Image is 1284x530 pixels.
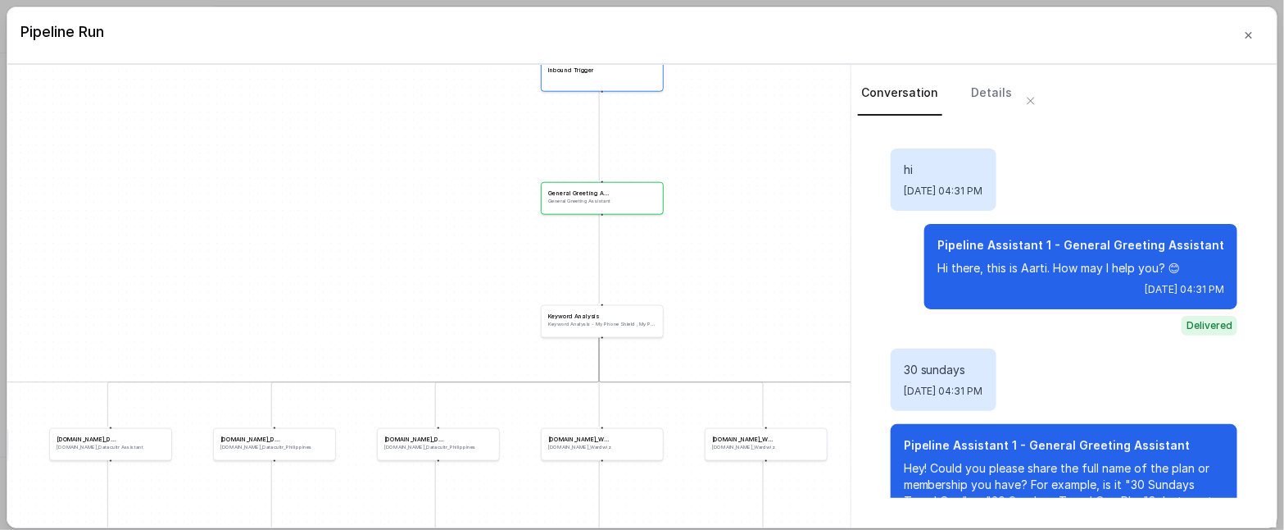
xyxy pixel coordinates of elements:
p: General Greeting Assistant [548,198,656,204]
p: hi [904,162,983,178]
div: General Greeting AssistantGeneral Greeting Assistant [541,182,664,215]
p: Pipeline Assistant 1 - General Greeting Assistant [904,437,1224,454]
span: [DOMAIN_NAME]_Wardwiz [712,436,774,444]
span: [DOMAIN_NAME]_Wardwiz [548,436,610,444]
div: Inbound Trigger [541,59,664,92]
p: 30 sundays [904,362,983,378]
span: Delivered [1182,316,1237,336]
p: [DOMAIN_NAME]_Wardwiz [712,444,820,450]
div: [DOMAIN_NAME]_Datacultr Assistant[DOMAIN_NAME]_Datacultr Assistant [49,428,172,461]
p: Hi there, this is Aarti. How may I help you? 😊 [937,260,1224,276]
span: [DOMAIN_NAME]_Datacultr_Philippines [220,436,282,444]
g: Edge from thRPV97V40psifsRRbIYq to 3dPT4pyK_yk0DkeUY0Wb2 [107,337,599,427]
p: [DOMAIN_NAME]_Datacultr_Philippines [384,444,492,450]
g: Edge from thRPV97V40psifsRRbIYq to xHo-4TmC_8NNxZ1LOphnG [599,337,1255,427]
span: Inbound Trigger [548,66,594,75]
span: [DATE] 04:31 PM [904,185,983,198]
span: Keyword Analysis [548,313,599,321]
p: [DOMAIN_NAME]_Datacultr Assistant [57,444,165,450]
div: [DOMAIN_NAME]_Wardwiz[DOMAIN_NAME]_Wardwiz [705,428,828,461]
div: Keyword AnalysisKeyword Analysis - My Phone Shield , My Phone Shield Lite, My Phone Shield Lite P... [541,305,664,338]
div: [DOMAIN_NAME]_Wardwiz[DOMAIN_NAME]_Wardwiz [541,428,664,461]
g: Edge from thRPV97V40psifsRRbIYq to XrDkUgQgafNsS_QQDzX5r [435,337,599,427]
p: Hey! Could you please share the full name of the plan or membership you have? For example, is it ... [904,460,1224,526]
span: [DOMAIN_NAME]_Datacultr Assistant [57,436,118,444]
p: [DOMAIN_NAME]_Datacultr_Philippines [220,444,329,450]
a: Details [969,71,1016,116]
p: Keyword Analysis - My Phone Shield , My Phone Shield Lite, My Phone Shield Lite Plus - Screen Dam... [548,321,656,327]
g: Edge from thRPV97V40psifsRRbIYq to qQ11vnRDoSpLnIE2BXH4g [271,337,599,427]
span: [DOMAIN_NAME]_Datacultr_Philippines [384,436,446,444]
div: Pipeline Run [20,21,104,50]
span: General Greeting Assistant [548,190,610,198]
a: Conversation [858,71,942,116]
nav: Tabs [858,71,1016,116]
p: Pipeline Assistant 1 - General Greeting Assistant [937,237,1224,254]
span: [DATE] 04:31 PM [904,385,983,398]
p: [DOMAIN_NAME]_Wardwiz [548,444,656,450]
div: [DOMAIN_NAME]_Datacultr_Philippines[DOMAIN_NAME]_Datacultr_Philippines [377,428,500,461]
span: [DATE] 04:31 PM [1145,283,1224,296]
div: [DOMAIN_NAME]_Datacultr_Philippines[DOMAIN_NAME]_Datacultr_Philippines [213,428,336,461]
